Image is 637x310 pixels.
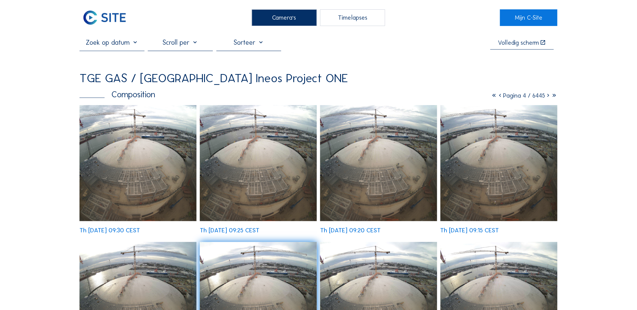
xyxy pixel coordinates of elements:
[320,105,437,221] img: image_53409052
[498,40,539,46] div: Volledig scherm
[320,9,385,26] div: Timelapses
[500,9,557,26] a: Mijn C-Site
[200,227,259,233] div: Th [DATE] 09:25 CEST
[80,9,137,26] a: C-SITE Logo
[320,227,381,233] div: Th [DATE] 09:20 CEST
[80,72,348,84] div: TGE GAS / [GEOGRAPHIC_DATA] Ineos Project ONE
[80,38,145,47] input: Zoek op datum 󰅀
[252,9,317,26] div: Camera's
[80,90,155,98] div: Composition
[440,105,557,221] img: image_53408877
[80,227,140,233] div: Th [DATE] 09:30 CEST
[80,105,197,221] img: image_53409330
[503,92,545,99] span: Pagina 4 / 6445
[200,105,317,221] img: image_53409119
[80,9,129,26] img: C-SITE Logo
[440,227,499,233] div: Th [DATE] 09:15 CEST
